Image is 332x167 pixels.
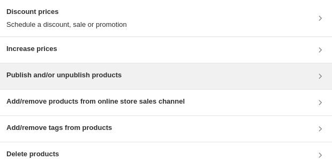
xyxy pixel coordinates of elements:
[6,19,127,30] p: Schedule a discount, sale or promotion
[6,43,57,54] h3: Increase prices
[6,149,59,159] h3: Delete products
[6,122,112,133] h3: Add/remove tags from products
[6,6,127,17] h3: Discount prices
[6,70,122,81] h3: Publish and/or unpublish products
[6,96,185,107] h3: Add/remove products from online store sales channel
